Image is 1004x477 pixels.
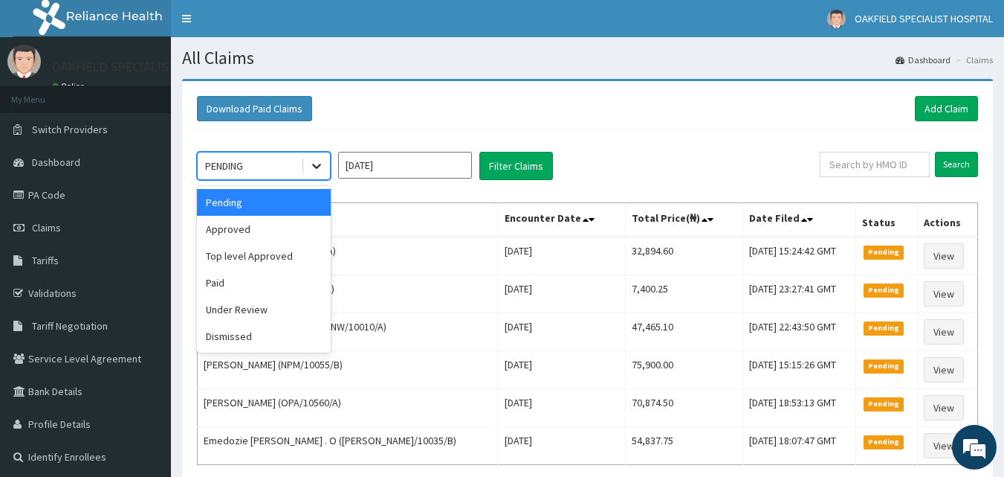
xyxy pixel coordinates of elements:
a: Online [52,81,88,92]
a: View [924,281,964,307]
span: Switch Providers [32,123,108,136]
td: 47,465.10 [625,313,742,351]
td: 70,874.50 [625,389,742,427]
input: Select Month and Year [338,152,472,179]
textarea: Type your message and hit 'Enter' [7,318,283,371]
div: Paid [197,269,331,296]
td: [DATE] 18:53:13 GMT [742,389,855,427]
td: [DATE] [499,427,625,465]
th: Total Price(₦) [625,203,742,237]
th: Status [855,203,918,237]
span: Tariffs [32,254,59,267]
td: [DATE] [499,351,625,389]
td: [DATE] 15:15:26 GMT [742,351,855,389]
td: [DATE] 18:07:47 GMT [742,427,855,465]
a: View [924,243,964,269]
span: Dashboard [32,156,80,169]
td: 32,894.60 [625,237,742,275]
li: Claims [952,54,993,66]
span: Pending [864,321,904,335]
a: View [924,433,964,458]
span: Pending [864,359,904,373]
th: Date Filed [742,203,855,237]
div: Pending [197,189,331,216]
td: [DATE] [499,275,625,313]
div: Chat with us now [77,83,250,103]
td: [DATE] [499,237,625,275]
div: Under Review [197,296,331,323]
span: Pending [864,397,904,411]
span: OAKFIELD SPECIALIST HOSPITAL [855,12,993,25]
img: User Image [7,45,41,78]
img: User Image [827,10,846,28]
th: Encounter Date [499,203,625,237]
button: Filter Claims [479,152,553,180]
a: View [924,395,964,420]
div: PENDING [205,159,243,173]
div: Top level Approved [197,243,331,269]
a: Add Claim [915,96,978,121]
td: [DATE] 23:27:41 GMT [742,275,855,313]
td: [PERSON_NAME] (AIP/10755/A) [198,237,499,275]
span: Tariff Negotiation [32,319,108,333]
button: Download Paid Claims [197,96,312,121]
td: [DATE] [499,389,625,427]
span: Claims [32,221,61,234]
td: [PERSON_NAME] (NPM/10055/B) [198,351,499,389]
img: d_794563401_company_1708531726252_794563401 [27,74,60,112]
td: [DATE] 15:24:42 GMT [742,237,855,275]
a: Dashboard [895,54,950,66]
div: Minimize live chat window [244,7,279,43]
td: 54,837.75 [625,427,742,465]
a: View [924,357,964,382]
span: Pending [864,246,904,259]
div: Approved [197,216,331,243]
td: [DATE] 22:43:50 GMT [742,313,855,351]
td: [PERSON_NAME] (ITL/10015/A) [198,275,499,313]
a: View [924,319,964,345]
input: Search by HMO ID [820,152,930,177]
td: 75,900.00 [625,351,742,389]
input: Search [935,152,978,177]
th: Name [198,203,499,237]
td: [DATE] [499,313,625,351]
th: Actions [918,203,978,237]
div: Dismissed [197,323,331,350]
td: [PERSON_NAME] (OPA/10560/A) [198,389,499,427]
td: AANU COMFORT OLADAPO (SNW/10010/A) [198,313,499,351]
h1: All Claims [182,48,993,68]
td: 7,400.25 [625,275,742,313]
p: OAKFIELD SPECIALIST HOSPITAL [52,60,238,74]
td: Emedozie [PERSON_NAME] . O ([PERSON_NAME]/10035/B) [198,427,499,465]
span: Pending [864,284,904,297]
span: We're online! [86,144,205,294]
span: Pending [864,435,904,449]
